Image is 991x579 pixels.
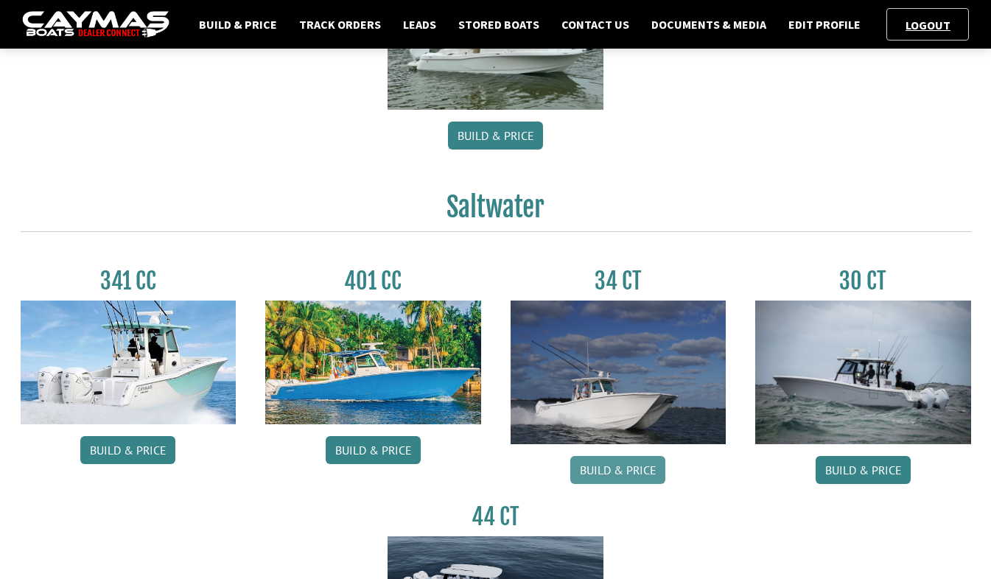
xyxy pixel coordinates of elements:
img: caymas-dealer-connect-2ed40d3bc7270c1d8d7ffb4b79bf05adc795679939227970def78ec6f6c03838.gif [22,11,169,38]
a: Build & Price [192,15,284,34]
h3: 34 CT [511,267,726,295]
a: Documents & Media [644,15,774,34]
h3: 30 CT [755,267,971,295]
h2: Saltwater [21,191,971,232]
a: Build & Price [448,122,543,150]
img: 341CC-thumbjpg.jpg [21,301,237,424]
h3: 341 CC [21,267,237,295]
h3: 44 CT [388,503,603,530]
img: Caymas_34_CT_pic_1.jpg [511,301,726,444]
a: Build & Price [326,436,421,464]
a: Stored Boats [451,15,547,34]
img: 401CC_thumb.pg.jpg [265,301,481,424]
img: 30_CT_photo_shoot_for_caymas_connect.jpg [755,301,971,444]
a: Track Orders [292,15,388,34]
a: Build & Price [570,456,665,484]
a: Build & Price [80,436,175,464]
a: Edit Profile [781,15,868,34]
a: Contact Us [554,15,637,34]
h3: 401 CC [265,267,481,295]
a: Build & Price [816,456,911,484]
a: Leads [396,15,444,34]
a: Logout [898,18,958,32]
